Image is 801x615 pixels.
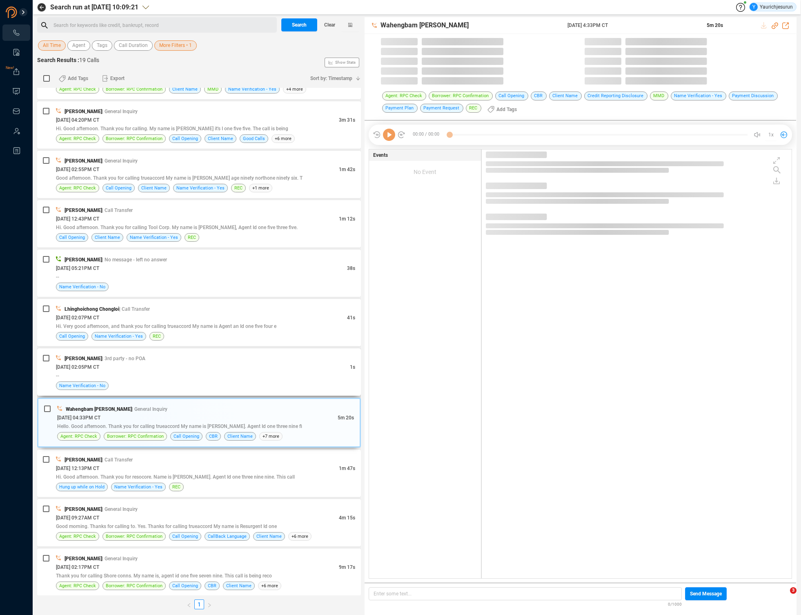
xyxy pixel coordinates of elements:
[382,104,418,113] span: Payment Plan
[6,7,51,18] img: prodigal-logo
[790,587,797,594] span: 3
[187,603,191,608] span: left
[56,364,99,370] span: [DATE] 02:05PM CT
[174,432,199,440] span: Call Opening
[690,587,722,600] span: Send Message
[37,101,361,149] div: [PERSON_NAME]| General Inquiry[DATE] 04:20PM CT3m 31sHi. Good afternoon. Thank you for calling. M...
[65,506,102,512] span: [PERSON_NAME]
[227,432,253,440] span: Client Name
[204,599,215,609] button: right
[707,22,723,28] span: 5m 20s
[92,40,112,51] button: Tags
[338,415,354,421] span: 5m 20s
[159,40,192,51] span: More Filters • 1
[172,533,198,540] span: Call Opening
[37,299,361,346] div: Lhinghoichong Chongloi| Call Transfer[DATE] 02:07PM CT41sHi. Very good afternoon, and thank you f...
[729,91,778,100] span: Payment Discussion
[102,109,138,114] span: | General Inquiry
[56,524,277,529] span: Good morning. Thanks for calling to. Yes. Thanks for calling trueaccord My name is Resurgent Id one
[56,265,99,271] span: [DATE] 05:21PM CT
[106,85,162,93] span: Borrower: RPC Confirmation
[172,135,198,143] span: Call Opening
[339,216,355,222] span: 1m 12s
[154,40,197,51] button: More Filters • 1
[56,564,99,570] span: [DATE] 02:17PM CT
[2,103,30,119] li: Inbox
[130,234,178,241] span: Name Verification - Yes
[132,406,167,412] span: | General Inquiry
[153,332,161,340] span: REC
[382,91,426,100] span: Agent: RPC Check
[6,60,14,76] span: New!
[37,398,361,448] div: Wahengbam [PERSON_NAME]| General Inquiry[DATE] 04:33PM CT5m 20sHello. Good afternoon. Thank you f...
[194,599,204,609] li: 1
[650,91,668,100] span: MMD
[59,382,105,390] span: Name Verification - No
[141,184,167,192] span: Client Name
[67,40,90,51] button: Agent
[204,599,215,609] li: Next Page
[79,57,99,63] span: 19 Calls
[283,85,306,94] span: +4 more
[65,306,119,312] span: Lhinghoichong Chongloi
[59,135,96,143] span: Agent: RPC Check
[102,257,167,263] span: | No message - left no answer
[102,356,145,361] span: | 3rd party - no POA
[207,603,212,608] span: right
[495,91,528,100] span: Call Opening
[768,128,774,141] span: 1x
[207,85,218,93] span: MMD
[106,533,162,540] span: Borrower: RPC Confirmation
[37,151,361,198] div: [PERSON_NAME]| General Inquiry[DATE] 02:55PM CT1m 42sGood afternoon. Thank you for calling trueac...
[102,506,138,512] span: | General Inquiry
[339,466,355,471] span: 1m 47s
[208,135,233,143] span: Client Name
[405,129,449,141] span: 00:00 / 00:00
[208,582,216,590] span: CBR
[72,40,85,51] span: Agent
[60,432,97,440] span: Agent: RPC Check
[335,13,356,111] span: Show Stats
[172,582,198,590] span: Call Opening
[2,64,30,80] li: Exports
[65,556,102,562] span: [PERSON_NAME]
[57,423,302,429] span: Hello. Good afternoon. Thank you for calling trueaccord My name is [PERSON_NAME]. Agent Id one th...
[38,40,66,51] button: All Time
[549,91,582,100] span: Client Name
[102,457,133,463] span: | Call Transfer
[317,18,342,31] button: Clear
[339,167,355,172] span: 1m 42s
[288,532,311,541] span: +6 more
[37,200,361,247] div: [PERSON_NAME]| Call Transfer[DATE] 12:43PM CT1m 12sHi. Good afternoon. Thank you for calling Tool...
[281,18,317,31] button: Search
[119,40,148,51] span: Call Duration
[50,2,138,12] span: Search run at [DATE] 10:09:21
[37,250,361,297] div: [PERSON_NAME]| No message - left no answer[DATE] 05:21PM CT38s--Name Verification - No
[59,533,96,540] span: Agent: RPC Check
[208,533,247,540] span: CallBack Language
[429,91,493,100] span: Borrower: RPC Confirmation
[65,457,102,463] span: [PERSON_NAME]
[56,323,276,329] span: Hi. Very good afternoon, and thank you for calling trueaccord My name is Agent an Id one five four e
[102,158,138,164] span: | General Inquiry
[37,499,361,546] div: [PERSON_NAME]| General Inquiry[DATE] 09:27AM CT4m 15sGood morning. Thanks for calling to. Yes. Th...
[195,600,204,609] a: 1
[43,40,61,51] span: All Time
[172,483,180,491] span: REC
[350,364,355,370] span: 1s
[765,129,777,140] button: 1x
[256,533,282,540] span: Client Name
[114,483,162,491] span: Name Verification - Yes
[420,104,463,113] span: Payment Request
[176,184,225,192] span: Name Verification - Yes
[56,167,99,172] span: [DATE] 02:55PM CT
[56,573,272,579] span: Thank you for calling Shore conns. My name is, agent id one five seven nine. This call is being reco
[65,158,102,164] span: [PERSON_NAME]
[37,450,361,497] div: [PERSON_NAME]| Call Transfer[DATE] 12:13PM CT1m 47sHi. Good afternoon. Thank you for resocore. Na...
[671,91,726,100] span: Name Verification - Yes
[59,582,96,590] span: Agent: RPC Check
[119,306,150,312] span: | Call Transfer
[97,72,129,85] button: Export
[369,161,481,183] div: No Event
[184,599,194,609] li: Previous Page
